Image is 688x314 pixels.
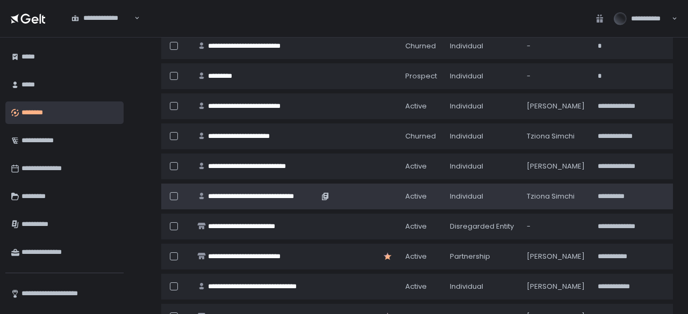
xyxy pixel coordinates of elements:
div: [PERSON_NAME] [527,252,585,261]
div: Individual [450,162,514,171]
span: active [405,162,427,171]
div: Individual [450,282,514,291]
div: Individual [450,41,514,51]
span: active [405,282,427,291]
span: churned [405,132,436,141]
span: active [405,222,427,231]
div: [PERSON_NAME] [527,162,585,171]
div: Tziona Simchi [527,192,585,201]
span: prospect [405,71,437,81]
div: - [527,222,585,231]
div: Individual [450,101,514,111]
div: Disregarded Entity [450,222,514,231]
div: [PERSON_NAME] [527,101,585,111]
span: active [405,192,427,201]
span: churned [405,41,436,51]
div: Partnership [450,252,514,261]
div: Tziona Simchi [527,132,585,141]
div: - [527,41,585,51]
span: active [405,252,427,261]
div: [PERSON_NAME] [527,282,585,291]
div: - [527,71,585,81]
div: Search for option [64,8,140,30]
div: Individual [450,192,514,201]
span: active [405,101,427,111]
div: Individual [450,132,514,141]
div: Individual [450,71,514,81]
input: Search for option [71,23,133,34]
